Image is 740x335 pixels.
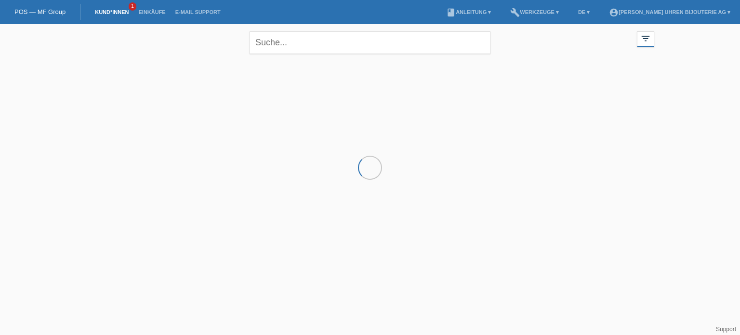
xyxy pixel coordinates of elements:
i: account_circle [609,8,619,17]
a: Support [716,326,736,333]
a: Kund*innen [90,9,133,15]
a: buildWerkzeuge ▾ [505,9,564,15]
a: E-Mail Support [171,9,225,15]
a: DE ▾ [573,9,595,15]
input: Suche... [250,31,490,54]
i: build [510,8,520,17]
i: book [446,8,456,17]
span: 1 [129,2,136,11]
a: bookAnleitung ▾ [441,9,496,15]
a: POS — MF Group [14,8,66,15]
a: account_circle[PERSON_NAME] Uhren Bijouterie AG ▾ [604,9,735,15]
a: Einkäufe [133,9,170,15]
i: filter_list [640,33,651,44]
